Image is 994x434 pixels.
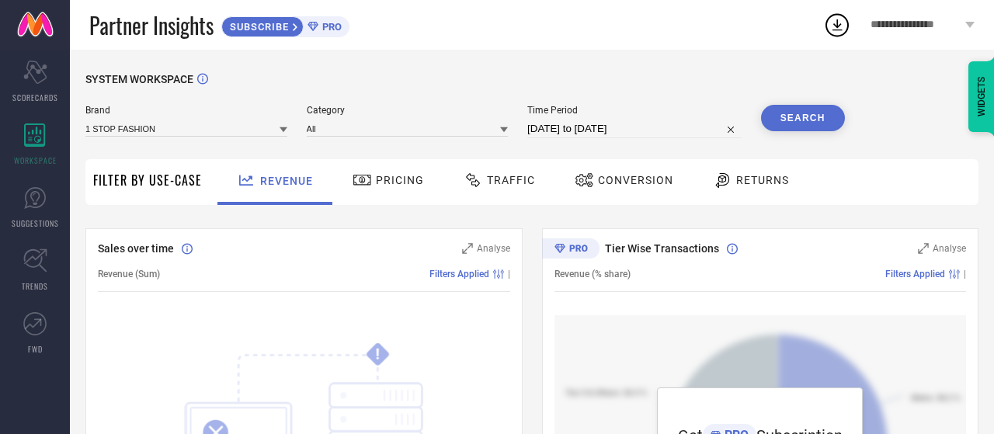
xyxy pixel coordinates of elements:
span: | [964,269,966,279]
span: Partner Insights [89,9,214,41]
span: Revenue (% share) [554,269,631,279]
span: Analyse [477,243,510,254]
tspan: ! [376,345,380,363]
span: Filter By Use-Case [93,171,202,189]
span: Traffic [487,174,535,186]
span: WORKSPACE [14,155,57,166]
span: Pricing [376,174,424,186]
span: SUBSCRIBE [222,21,293,33]
span: PRO [318,21,342,33]
span: Filters Applied [885,269,945,279]
span: Category [307,105,509,116]
span: Sales over time [98,242,174,255]
a: SUBSCRIBEPRO [221,12,349,37]
span: | [508,269,510,279]
span: TRENDS [22,280,48,292]
span: Tier Wise Transactions [605,242,719,255]
span: SCORECARDS [12,92,58,103]
span: Filters Applied [429,269,489,279]
svg: Zoom [918,243,929,254]
span: Time Period [527,105,742,116]
span: SUGGESTIONS [12,217,59,229]
span: Brand [85,105,287,116]
span: Conversion [598,174,673,186]
span: Analyse [933,243,966,254]
span: SYSTEM WORKSPACE [85,73,193,85]
span: Returns [736,174,789,186]
div: Open download list [823,11,851,39]
span: Revenue (Sum) [98,269,160,279]
input: Select time period [527,120,742,138]
button: Search [761,105,845,131]
div: Premium [542,238,600,262]
svg: Zoom [462,243,473,254]
span: FWD [28,343,43,355]
span: Revenue [260,175,313,187]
